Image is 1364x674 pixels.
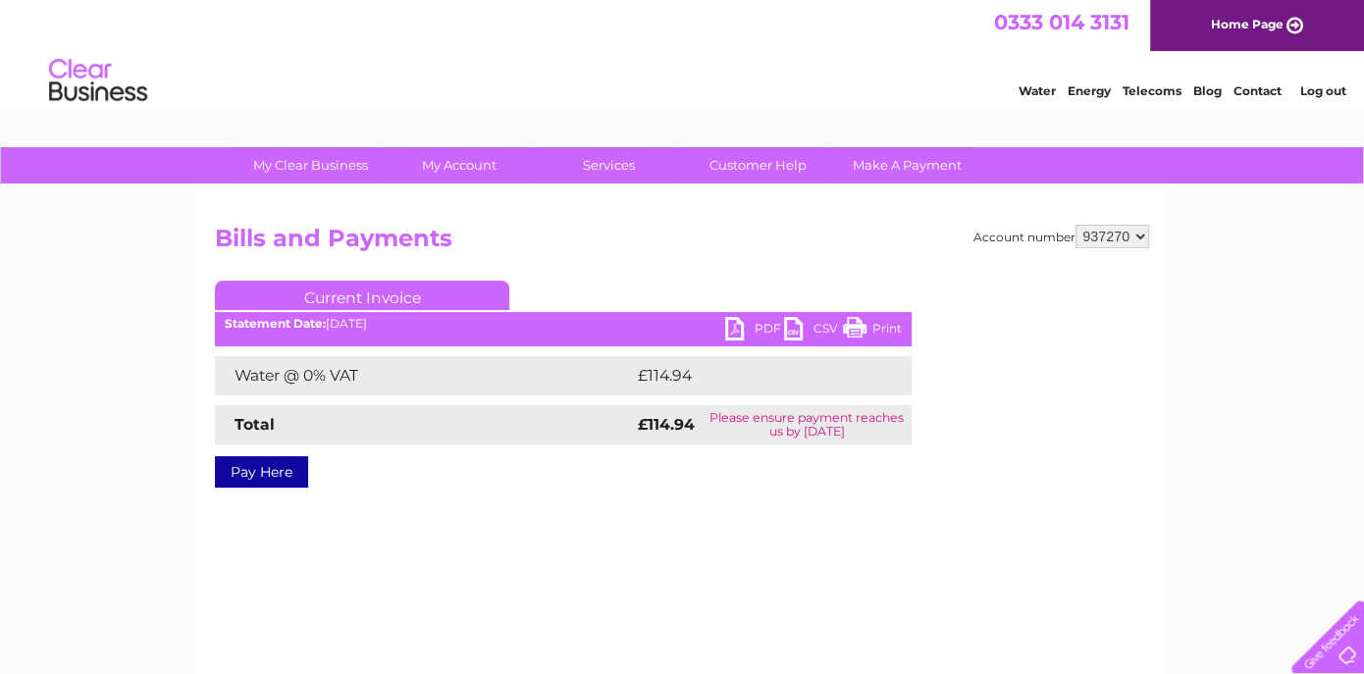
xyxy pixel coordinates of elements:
a: Water [1019,83,1056,98]
td: Water @ 0% VAT [215,356,633,395]
a: Make A Payment [826,147,988,183]
div: Clear Business is a trading name of Verastar Limited (registered in [GEOGRAPHIC_DATA] No. 3667643... [220,11,1147,95]
a: Current Invoice [215,281,509,310]
a: Log out [1299,83,1345,98]
a: Blog [1193,83,1222,98]
strong: Total [235,415,275,434]
a: Customer Help [677,147,839,183]
a: Energy [1068,83,1111,98]
a: Services [528,147,690,183]
td: £114.94 [633,356,874,395]
a: My Account [379,147,541,183]
a: Contact [1233,83,1282,98]
h2: Bills and Payments [215,225,1149,262]
a: Pay Here [215,456,308,488]
img: logo.png [48,51,148,111]
a: 0333 014 3131 [994,10,1129,34]
strong: £114.94 [638,415,695,434]
td: Please ensure payment reaches us by [DATE] [702,405,912,444]
a: CSV [784,317,843,345]
a: PDF [725,317,784,345]
a: Telecoms [1123,83,1181,98]
div: [DATE] [215,317,912,331]
a: Print [843,317,902,345]
b: Statement Date: [225,316,326,331]
a: My Clear Business [230,147,392,183]
div: Account number [973,225,1149,248]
